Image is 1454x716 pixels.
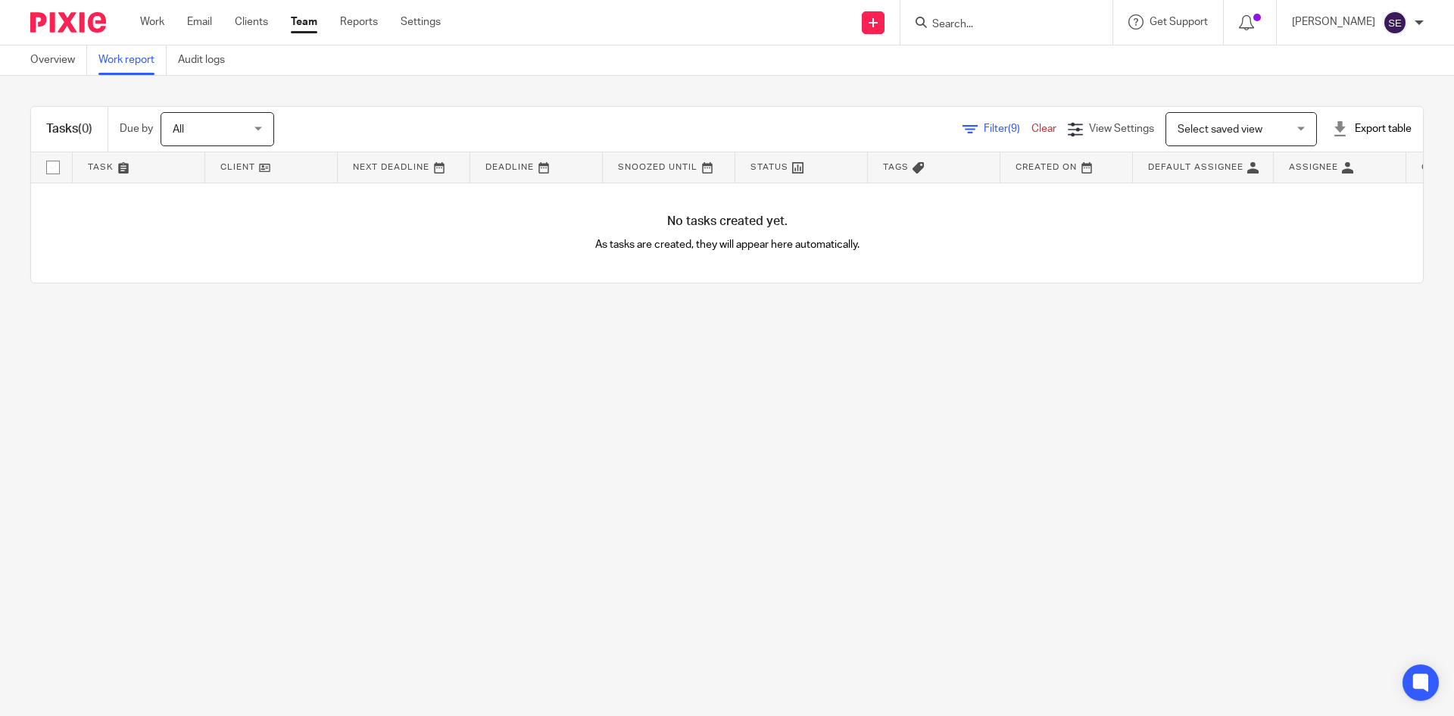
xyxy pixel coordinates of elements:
a: Reports [340,14,378,30]
span: Tags [883,163,909,171]
span: View Settings [1089,124,1154,134]
a: Work report [98,45,167,75]
input: Search [931,18,1067,32]
p: Due by [120,121,153,136]
span: (0) [78,123,92,135]
h1: Tasks [46,121,92,137]
a: Clear [1031,124,1056,134]
a: Email [187,14,212,30]
a: Overview [30,45,87,75]
a: Audit logs [178,45,236,75]
span: Select saved view [1178,124,1262,135]
span: Filter [984,124,1031,134]
div: Export table [1332,121,1412,136]
a: Work [140,14,164,30]
h4: No tasks created yet. [31,214,1423,230]
span: All [173,124,184,135]
img: Pixie [30,12,106,33]
span: (9) [1008,124,1020,134]
a: Settings [401,14,441,30]
p: [PERSON_NAME] [1292,14,1375,30]
a: Team [291,14,317,30]
span: Get Support [1150,17,1208,27]
p: As tasks are created, they will appear here automatically. [379,237,1075,252]
img: svg%3E [1383,11,1407,35]
a: Clients [235,14,268,30]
